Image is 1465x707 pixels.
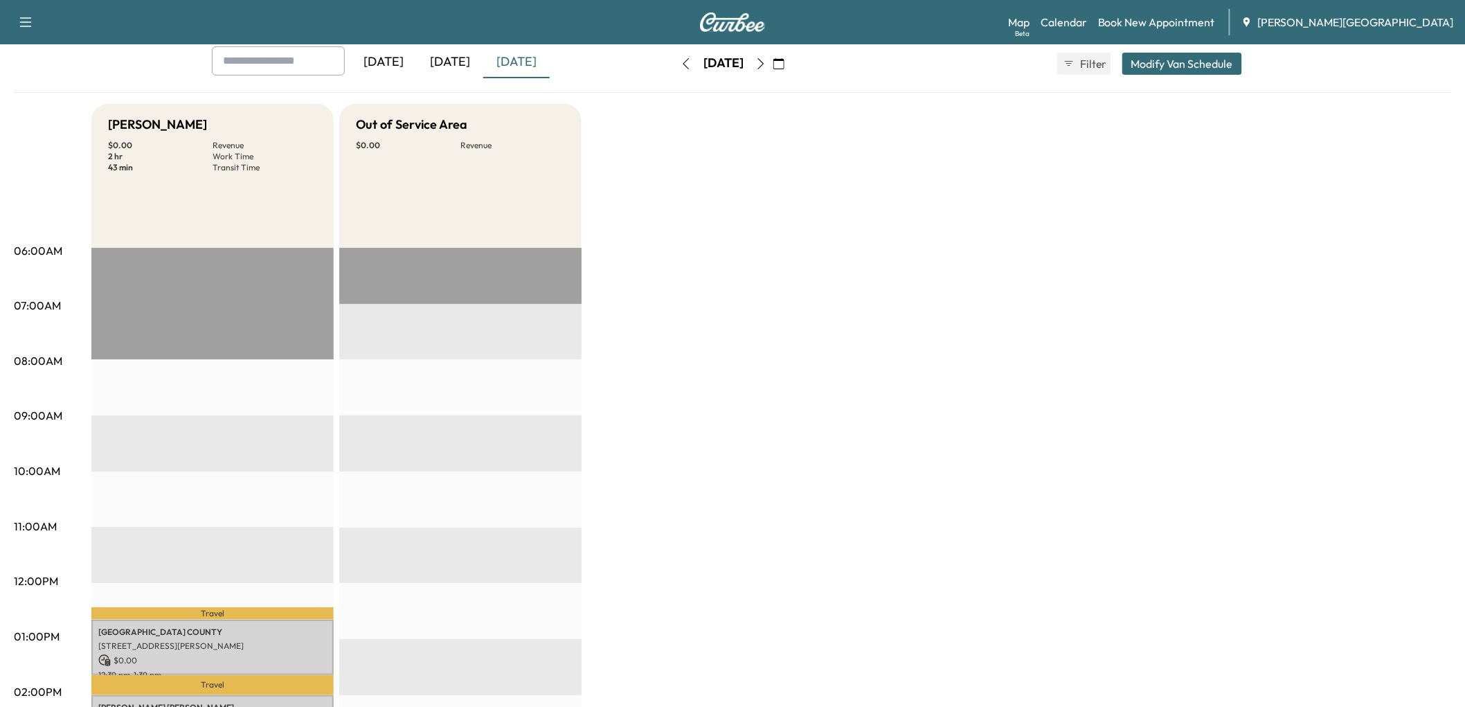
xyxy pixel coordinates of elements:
[14,463,60,479] p: 10:00AM
[98,670,327,681] p: 12:39 pm - 1:39 pm
[14,297,61,314] p: 07:00AM
[1008,14,1030,30] a: MapBeta
[14,407,62,424] p: 09:00AM
[1098,14,1215,30] a: Book New Appointment
[108,115,207,134] h5: [PERSON_NAME]
[91,675,334,695] p: Travel
[356,140,460,151] p: $ 0.00
[98,627,327,638] p: [GEOGRAPHIC_DATA] COUNTY
[14,518,57,535] p: 11:00AM
[213,140,317,151] p: Revenue
[703,55,744,72] div: [DATE]
[417,46,483,78] div: [DATE]
[213,162,317,173] p: Transit Time
[356,115,467,134] h5: Out of Service Area
[1080,55,1105,72] span: Filter
[14,573,58,589] p: 12:00PM
[108,151,213,162] p: 2 hr
[1057,53,1111,75] button: Filter
[14,352,62,369] p: 08:00AM
[14,242,62,259] p: 06:00AM
[460,140,565,151] p: Revenue
[213,151,317,162] p: Work Time
[350,46,417,78] div: [DATE]
[1041,14,1087,30] a: Calendar
[98,641,327,652] p: [STREET_ADDRESS][PERSON_NAME]
[483,46,550,78] div: [DATE]
[91,607,334,619] p: Travel
[1122,53,1242,75] button: Modify Van Schedule
[98,654,327,667] p: $ 0.00
[14,628,60,645] p: 01:00PM
[699,12,766,32] img: Curbee Logo
[1015,28,1030,39] div: Beta
[108,162,213,173] p: 43 min
[1258,14,1454,30] span: [PERSON_NAME][GEOGRAPHIC_DATA]
[14,683,62,700] p: 02:00PM
[108,140,213,151] p: $ 0.00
